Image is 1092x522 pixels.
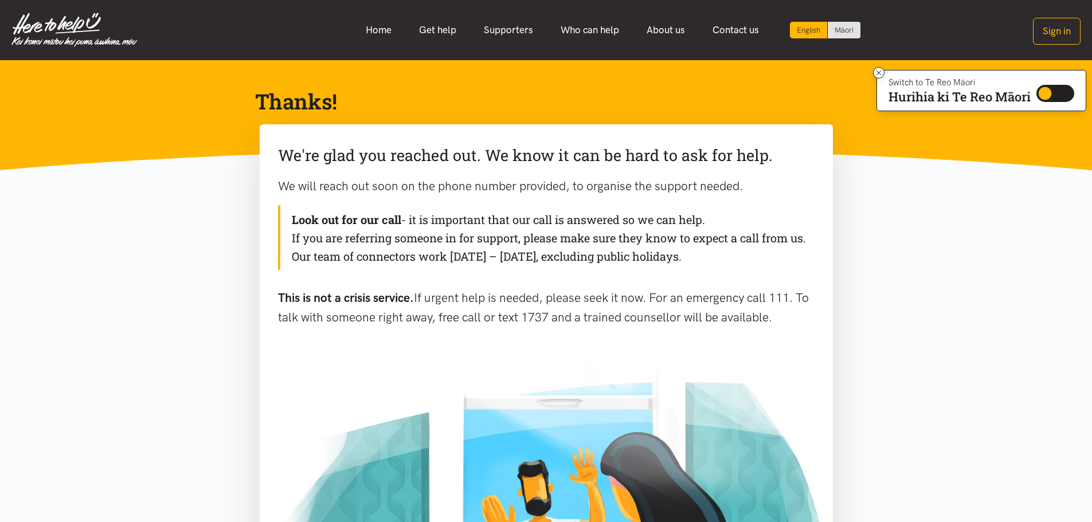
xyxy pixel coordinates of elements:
[699,18,773,42] a: Contact us
[278,143,815,168] p: We're glad you reached out. We know it can be hard to ask for help.
[278,291,414,305] b: This is not a crisis service.
[278,176,815,196] p: We will reach out soon on the phone number provided, to organise the support needed.
[278,288,815,327] p: If urgent help is needed, please seek it now. For an emergency call 111. To talk with someone rig...
[405,18,470,42] a: Get help
[278,205,815,270] div: - it is important that our call is answered so we can help. If you are referring someone in for s...
[889,92,1031,102] p: Hurihia ki Te Reo Māori
[828,22,860,38] a: Switch to Te Reo Māori
[255,88,819,115] h1: Thanks!
[292,212,401,227] b: Look out for our call
[547,18,633,42] a: Who can help
[790,22,861,38] div: Language toggle
[633,18,699,42] a: About us
[889,79,1031,86] p: Switch to Te Reo Māori
[11,13,137,47] img: Home
[1033,18,1081,45] button: Sign in
[470,18,547,42] a: Supporters
[790,22,828,38] div: Current language
[352,18,405,42] a: Home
